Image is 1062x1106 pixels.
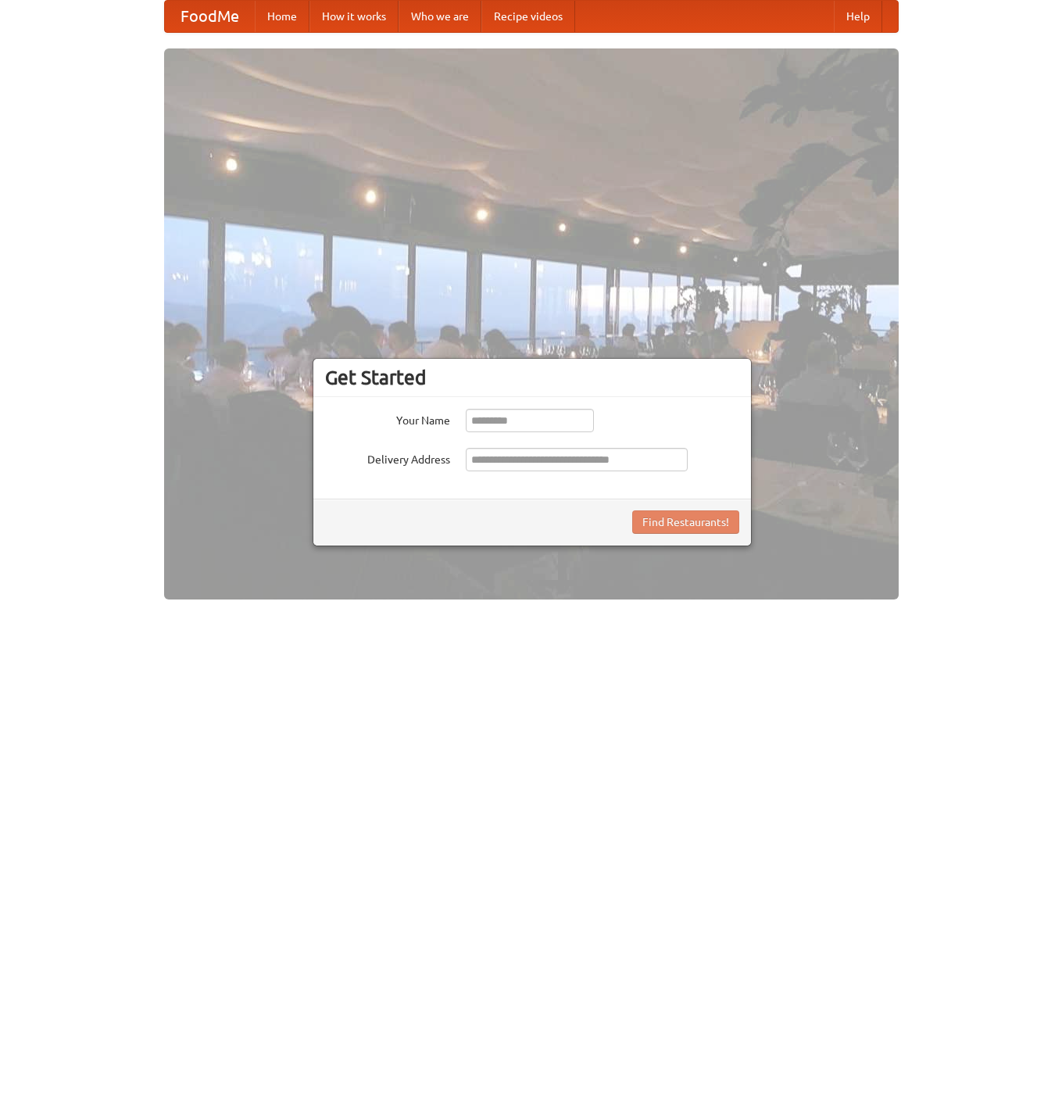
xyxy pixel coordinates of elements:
[834,1,882,32] a: Help
[632,510,739,534] button: Find Restaurants!
[481,1,575,32] a: Recipe videos
[165,1,255,32] a: FoodMe
[399,1,481,32] a: Who we are
[309,1,399,32] a: How it works
[325,448,450,467] label: Delivery Address
[255,1,309,32] a: Home
[325,409,450,428] label: Your Name
[325,366,739,389] h3: Get Started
